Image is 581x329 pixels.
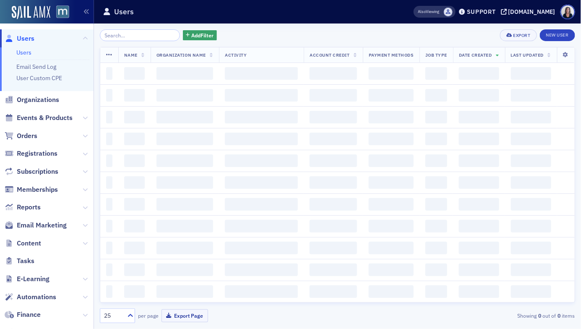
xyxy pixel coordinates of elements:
span: ‌ [225,285,298,298]
span: ‌ [124,133,145,145]
span: ‌ [511,154,551,167]
span: ‌ [511,176,551,189]
span: ‌ [225,198,298,211]
span: ‌ [459,111,499,123]
a: Subscriptions [5,167,58,176]
span: ‌ [156,133,213,145]
span: ‌ [225,220,298,232]
span: ‌ [425,242,447,254]
input: Search… [100,29,180,41]
span: ‌ [369,285,414,298]
span: Tasks [17,256,34,266]
span: ‌ [310,67,357,80]
span: ‌ [225,264,298,276]
span: ‌ [369,89,414,102]
span: ‌ [156,242,213,254]
span: ‌ [106,111,112,123]
span: ‌ [124,176,145,189]
span: Organizations [17,95,59,104]
a: New User [540,29,575,41]
span: ‌ [459,133,499,145]
span: ‌ [225,242,298,254]
a: User Custom CPE [16,74,62,82]
span: ‌ [124,220,145,232]
span: ‌ [459,242,499,254]
span: ‌ [310,264,357,276]
span: ‌ [156,264,213,276]
span: ‌ [369,220,414,232]
span: Registrations [17,149,57,158]
a: Memberships [5,185,58,194]
span: ‌ [425,111,447,123]
span: ‌ [310,111,357,123]
span: ‌ [310,89,357,102]
a: Email Marketing [5,221,67,230]
span: Organization Name [156,52,206,58]
span: ‌ [369,176,414,189]
span: Name [124,52,138,58]
span: Viewing [418,9,440,15]
span: ‌ [459,264,499,276]
span: ‌ [511,264,551,276]
span: ‌ [156,220,213,232]
span: Add Filter [191,31,214,39]
a: View Homepage [50,5,69,20]
span: ‌ [425,285,447,298]
span: ‌ [106,154,112,167]
span: ‌ [425,264,447,276]
div: Showing out of items [422,312,575,319]
a: Orders [5,131,37,141]
button: Export Page [162,309,208,322]
span: ‌ [156,154,213,167]
button: [DOMAIN_NAME] [501,9,558,15]
span: E-Learning [17,274,50,284]
span: ‌ [310,198,357,211]
span: ‌ [124,67,145,80]
span: ‌ [459,220,499,232]
span: ‌ [106,133,112,145]
span: ‌ [511,242,551,254]
span: ‌ [459,89,499,102]
span: ‌ [156,111,213,123]
span: ‌ [106,198,112,211]
button: Export [500,29,537,41]
strong: 0 [556,312,562,319]
span: Reports [17,203,41,212]
span: Profile [560,5,575,19]
span: Last Updated [511,52,544,58]
span: Date Created [459,52,492,58]
span: ‌ [225,89,298,102]
span: Account Credit [310,52,349,58]
a: Users [16,49,31,56]
strong: 0 [537,312,543,319]
span: ‌ [124,198,145,211]
span: ‌ [106,67,112,80]
span: Payment Methods [369,52,414,58]
span: ‌ [425,176,447,189]
span: ‌ [425,220,447,232]
div: Also [418,9,426,14]
img: SailAMX [12,6,50,19]
span: ‌ [369,133,414,145]
span: ‌ [124,111,145,123]
span: ‌ [156,285,213,298]
span: ‌ [511,67,551,80]
img: SailAMX [56,5,69,18]
a: Reports [5,203,41,212]
span: Activity [225,52,247,58]
span: ‌ [369,154,414,167]
span: ‌ [225,133,298,145]
span: ‌ [124,154,145,167]
a: Email Send Log [16,63,56,70]
span: ‌ [225,176,298,189]
button: AddFilter [183,30,217,41]
span: ‌ [369,198,414,211]
span: ‌ [369,264,414,276]
span: Job Type [425,52,447,58]
span: Finance [17,310,41,319]
span: ‌ [369,67,414,80]
span: ‌ [511,133,551,145]
a: E-Learning [5,274,50,284]
span: ‌ [106,89,112,102]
